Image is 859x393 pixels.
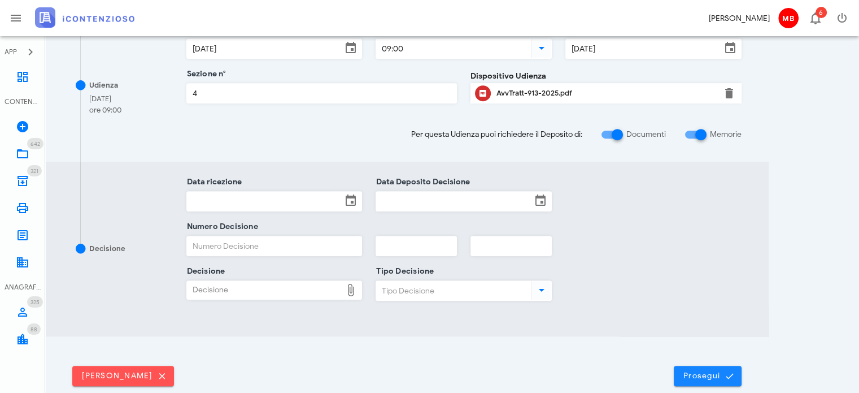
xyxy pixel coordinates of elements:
[710,129,742,140] label: Memorie
[778,8,799,28] span: MB
[376,281,529,300] input: Tipo Decisione
[184,68,226,80] label: Sezione n°
[89,80,118,91] div: Udienza
[816,7,827,18] span: Distintivo
[774,5,801,32] button: MB
[709,12,770,24] div: [PERSON_NAME]
[376,39,529,58] input: Ora Udienza
[801,5,829,32] button: Distintivo
[184,221,258,232] label: Numero Decisione
[35,7,134,28] img: logo-text-2x.png
[187,84,457,103] input: Sezione n°
[27,165,42,176] span: Distintivo
[5,97,41,107] div: CONTENZIOSO
[30,299,40,306] span: 325
[722,87,736,100] button: Elimina
[496,84,716,102] div: Clicca per aprire un'anteprima del file o scaricarlo
[373,266,434,277] label: Tipo Decisione
[30,140,40,148] span: 642
[89,243,125,254] div: Decisione
[187,281,342,299] div: Decisione
[81,371,165,381] span: [PERSON_NAME]
[89,93,121,105] div: [DATE]
[187,236,362,256] input: Numero Decisione
[27,138,43,149] span: Distintivo
[475,85,491,101] button: Clicca per aprire un'anteprima del file o scaricarlo
[470,70,546,82] label: Dispositivo Udienza
[184,266,225,277] label: Decisione
[674,366,742,386] button: Prosegui
[72,366,174,386] button: [PERSON_NAME]
[683,371,732,381] span: Prosegui
[27,296,43,308] span: Distintivo
[27,323,41,335] span: Distintivo
[30,326,37,333] span: 88
[30,167,38,175] span: 321
[496,89,716,98] div: AvvTratt-913-2025.pdf
[411,128,582,140] span: Per questa Udienza puoi richiedere il Deposito di:
[5,282,41,292] div: ANAGRAFICA
[626,129,666,140] label: Documenti
[89,105,121,116] div: ore 09:00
